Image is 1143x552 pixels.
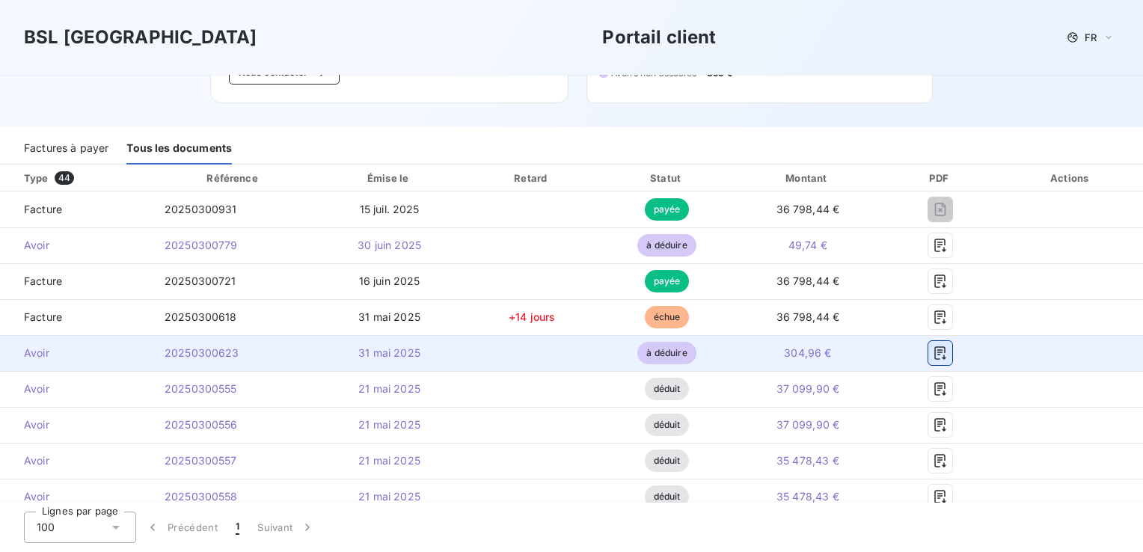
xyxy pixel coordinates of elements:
[12,453,141,468] span: Avoir
[12,274,141,289] span: Facture
[165,418,238,431] span: 20250300556
[165,310,237,323] span: 20250300618
[248,512,324,543] button: Suivant
[1085,31,1097,43] span: FR
[645,450,690,472] span: déduit
[637,342,696,364] span: à déduire
[360,203,420,215] span: 15 juil. 2025
[12,381,141,396] span: Avoir
[776,418,840,431] span: 37 099,90 €
[165,490,238,503] span: 20250300558
[788,239,827,251] span: 49,74 €
[358,490,420,503] span: 21 mai 2025
[12,238,141,253] span: Avoir
[12,346,141,361] span: Avoir
[206,172,257,184] div: Référence
[776,310,840,323] span: 36 798,44 €
[12,202,141,217] span: Facture
[645,378,690,400] span: déduit
[15,171,150,185] div: Type
[776,203,840,215] span: 36 798,44 €
[784,346,831,359] span: 304,96 €
[645,485,690,508] span: déduit
[358,382,420,395] span: 21 mai 2025
[645,306,690,328] span: échue
[467,171,598,185] div: Retard
[318,171,461,185] div: Émise le
[165,275,236,287] span: 20250300721
[55,171,74,185] span: 44
[165,346,239,359] span: 20250300623
[12,417,141,432] span: Avoir
[236,520,239,535] span: 1
[776,382,840,395] span: 37 099,90 €
[165,454,237,467] span: 20250300557
[165,203,237,215] span: 20250300931
[603,171,730,185] div: Statut
[637,234,696,257] span: à déduire
[359,275,420,287] span: 16 juin 2025
[645,414,690,436] span: déduit
[24,24,257,51] h3: BSL [GEOGRAPHIC_DATA]
[885,171,996,185] div: PDF
[509,310,555,323] span: +14 jours
[12,489,141,504] span: Avoir
[776,275,840,287] span: 36 798,44 €
[136,512,227,543] button: Précédent
[227,512,248,543] button: 1
[358,418,420,431] span: 21 mai 2025
[645,198,690,221] span: payée
[358,346,420,359] span: 31 mai 2025
[776,490,839,503] span: 35 478,43 €
[645,270,690,292] span: payée
[165,239,238,251] span: 20250300779
[24,133,108,165] div: Factures à payer
[358,454,420,467] span: 21 mai 2025
[126,133,232,165] div: Tous les documents
[776,454,839,467] span: 35 478,43 €
[358,239,421,251] span: 30 juin 2025
[1002,171,1140,185] div: Actions
[358,310,420,323] span: 31 mai 2025
[165,382,237,395] span: 20250300555
[737,171,879,185] div: Montant
[602,24,716,51] h3: Portail client
[37,520,55,535] span: 100
[12,310,141,325] span: Facture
